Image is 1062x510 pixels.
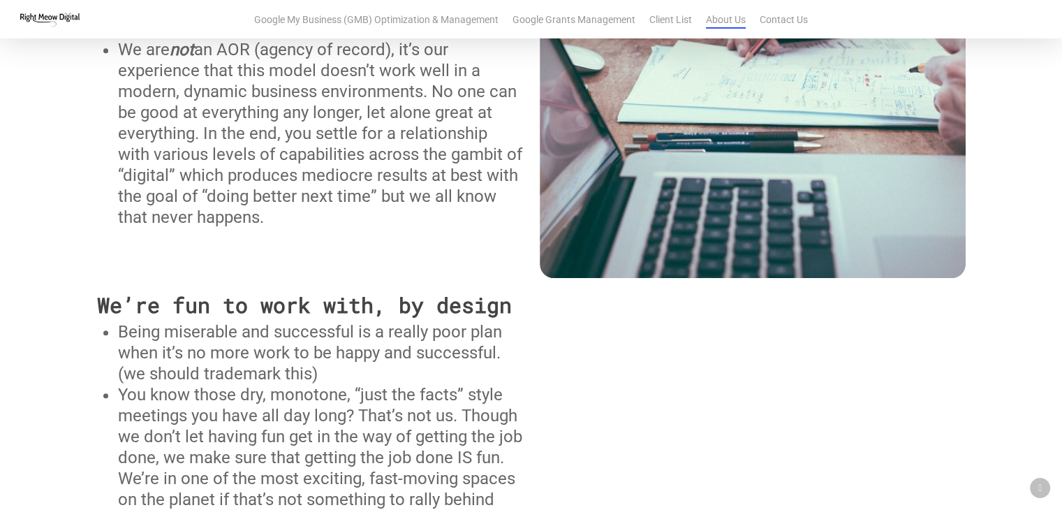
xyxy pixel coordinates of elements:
a: Client List [649,13,692,27]
p: We are an AOR (agency of record), it’s our experience that this model doesn’t work well in a mode... [118,39,522,228]
a: About Us [706,13,746,27]
a: Contact Us [760,13,808,27]
p: Being miserable and successful is a really poor plan when it’s no more work to be happy and succe... [118,321,522,384]
a: Google Grants Management [512,13,635,27]
a: Google My Business (GMB) Optimization & Management [254,13,499,27]
em: not [170,40,194,59]
h3: We’re fun to work with, by design [97,295,522,316]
